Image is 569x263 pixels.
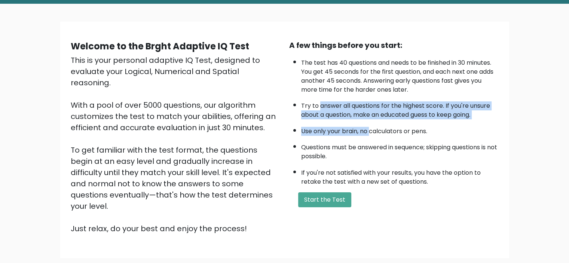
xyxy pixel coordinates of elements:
[301,98,499,119] li: Try to answer all questions for the highest score. If you're unsure about a question, make an edu...
[301,165,499,186] li: If you're not satisfied with your results, you have the option to retake the test with a new set ...
[71,40,249,52] b: Welcome to the Brght Adaptive IQ Test
[301,55,499,94] li: The test has 40 questions and needs to be finished in 30 minutes. You get 45 seconds for the firs...
[289,40,499,51] div: A few things before you start:
[301,139,499,161] li: Questions must be answered in sequence; skipping questions is not possible.
[298,192,351,207] button: Start the Test
[301,123,499,136] li: Use only your brain, no calculators or pens.
[71,55,280,234] div: This is your personal adaptive IQ Test, designed to evaluate your Logical, Numerical and Spatial ...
